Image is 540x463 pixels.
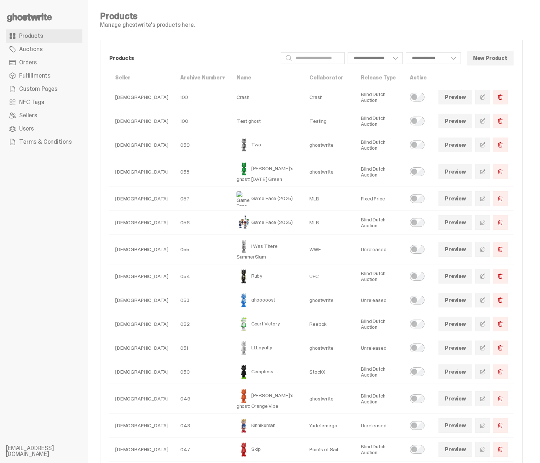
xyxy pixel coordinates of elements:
td: Unreleased [355,414,404,438]
td: ghooooost [231,288,303,312]
td: Blind Dutch Auction [355,384,404,414]
a: Users [6,122,82,135]
button: Delete Product [493,215,508,230]
td: Unreleased [355,336,404,360]
td: [DEMOGRAPHIC_DATA] [109,211,174,235]
td: I Was There SummerSlam [231,235,303,264]
img: I Was There SummerSlam [237,239,251,254]
td: Game Face (2025) [231,211,303,235]
td: 103 [174,85,231,109]
img: LLLoyalty [237,341,251,355]
span: Custom Pages [19,86,57,92]
a: Custom Pages [6,82,82,96]
td: ghostwrite [303,384,355,414]
a: Preview [438,341,472,355]
td: 100 [174,109,231,133]
td: 049 [174,384,231,414]
img: Schrödinger's ghost: Orange Vibe [237,388,251,403]
td: Blind Dutch Auction [355,109,404,133]
td: Fixed Price [355,187,404,211]
td: Court Victory [231,312,303,336]
td: LLLoyalty [231,336,303,360]
td: Blind Dutch Auction [355,211,404,235]
button: Delete Product [493,242,508,257]
td: Ruby [231,264,303,288]
th: Release Type [355,70,404,85]
a: Preview [438,215,472,230]
td: Unreleased [355,235,404,264]
th: Name [231,70,303,85]
a: Preview [438,364,472,379]
a: Preview [438,138,472,152]
img: ghooooost [237,293,251,307]
a: Active [410,74,427,81]
span: Sellers [19,113,37,118]
td: Testing [303,109,355,133]
a: Archive Number▾ [180,74,225,81]
a: NFC Tags [6,96,82,109]
td: Unreleased [355,288,404,312]
span: NFC Tags [19,99,44,105]
img: Court Victory [237,317,251,331]
img: Schrödinger's ghost: Sunday Green [237,161,251,176]
td: 056 [174,211,231,235]
td: Crash [231,85,303,109]
td: [DEMOGRAPHIC_DATA] [109,336,174,360]
td: Test ghost [231,109,303,133]
td: [DEMOGRAPHIC_DATA] [109,109,174,133]
th: Collaborator [303,70,355,85]
td: Crash [303,85,355,109]
td: [PERSON_NAME]'s ghost: [DATE] Green [231,157,303,187]
span: Orders [19,60,37,65]
td: Two [231,133,303,157]
a: Preview [438,391,472,406]
td: Campless [231,360,303,384]
td: [DEMOGRAPHIC_DATA] [109,312,174,336]
a: Fulfillments [6,69,82,82]
td: [DEMOGRAPHIC_DATA] [109,414,174,438]
img: Skip [237,442,251,457]
td: [DEMOGRAPHIC_DATA] [109,438,174,462]
td: 059 [174,133,231,157]
a: Sellers [6,109,82,122]
td: MLB [303,187,355,211]
td: Blind Dutch Auction [355,133,404,157]
button: Delete Product [493,293,508,307]
td: [DEMOGRAPHIC_DATA] [109,235,174,264]
button: Delete Product [493,391,508,406]
td: Blind Dutch Auction [355,157,404,187]
td: 057 [174,187,231,211]
a: Orders [6,56,82,69]
td: Reebok [303,312,355,336]
button: New Product [467,51,514,65]
span: Users [19,126,34,132]
button: Delete Product [493,164,508,179]
td: [DEMOGRAPHIC_DATA] [109,85,174,109]
img: Ruby [237,269,251,284]
td: [DEMOGRAPHIC_DATA] [109,264,174,288]
button: Delete Product [493,114,508,128]
td: 048 [174,414,231,438]
td: Blind Dutch Auction [355,264,404,288]
td: 052 [174,312,231,336]
td: MLB [303,211,355,235]
button: Delete Product [493,191,508,206]
img: Two [237,138,251,152]
img: Campless [237,364,251,379]
td: [DEMOGRAPHIC_DATA] [109,288,174,312]
a: Preview [438,293,472,307]
a: Preview [438,191,472,206]
td: Blind Dutch Auction [355,85,404,109]
img: Game Face (2025) [237,215,251,230]
button: Delete Product [493,418,508,433]
a: Preview [438,114,472,128]
h4: Products [100,12,195,21]
a: Preview [438,317,472,331]
a: Preview [438,242,472,257]
td: [DEMOGRAPHIC_DATA] [109,384,174,414]
button: Delete Product [493,138,508,152]
a: Preview [438,164,472,179]
span: Terms & Conditions [19,139,72,145]
td: 050 [174,360,231,384]
td: 047 [174,438,231,462]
